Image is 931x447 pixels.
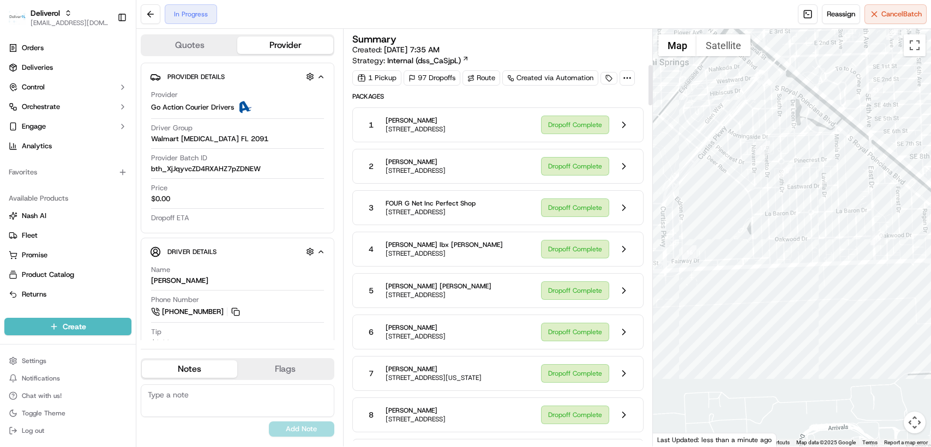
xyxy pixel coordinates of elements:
button: Quotes [142,37,237,54]
button: Map camera controls [904,412,926,433]
span: [PERSON_NAME] [386,323,446,332]
span: [STREET_ADDRESS][US_STATE] [386,373,482,382]
button: Flags [237,360,333,378]
span: 6 [369,327,374,337]
button: Returns [4,286,131,303]
span: Returns [22,289,46,299]
div: 19 [870,231,885,245]
span: Provider Details [167,73,225,81]
button: Settings [4,353,131,369]
span: Tip [151,327,161,337]
span: [PERSON_NAME] [PERSON_NAME] [386,282,491,291]
a: Orders [4,39,131,57]
span: Settings [22,357,46,365]
button: Reassign [822,4,860,24]
span: Go Action Courier Drivers [151,102,234,112]
button: CancelBatch [864,4,927,24]
span: Walmart [MEDICAL_DATA] FL 2091 [151,134,268,144]
div: 97 Dropoffs [404,70,460,86]
span: [STREET_ADDRESS] [386,125,446,134]
span: Create [63,321,86,332]
span: [STREET_ADDRESS] [386,415,446,424]
span: 7 [369,368,374,379]
img: Google [656,432,692,446]
div: $0.00 [151,338,170,348]
span: Driver Details [167,247,217,256]
span: [STREET_ADDRESS] [386,208,476,216]
span: Deliveries [22,63,53,73]
span: [DATE] 7:35 AM [384,45,440,55]
a: Created via Automation [502,70,598,86]
div: 17 [756,141,770,155]
span: Nash AI [22,211,46,221]
span: Product Catalog [22,270,74,280]
span: 2 [369,161,374,172]
div: 22 [886,26,900,40]
span: Analytics [22,141,52,151]
span: Deliverol [31,8,60,19]
div: 16 [682,245,696,259]
button: Fleet [4,227,131,244]
div: [PERSON_NAME] [151,276,208,286]
a: Route [463,70,500,86]
span: Engage [22,122,46,131]
button: Show street map [658,34,696,56]
span: $0.00 [151,194,170,204]
span: Orders [22,43,44,53]
span: 8 [369,409,374,420]
a: Open this area in Google Maps (opens a new window) [656,432,692,446]
span: [PERSON_NAME] [386,406,446,415]
button: Driver Details [150,243,325,261]
button: Promise [4,246,131,264]
span: Promise [22,250,47,260]
img: Deliverol [9,10,26,25]
button: Toggle fullscreen view [904,34,926,56]
div: 1 Pickup [352,70,401,86]
button: Nash AI [4,207,131,225]
span: Map data ©2025 Google [796,439,856,445]
button: [EMAIL_ADDRESS][DOMAIN_NAME] [31,19,109,27]
a: Report a map error [884,439,928,445]
button: Chat with us! [4,388,131,403]
span: [PERSON_NAME] [386,158,446,166]
span: [PHONE_NUMBER] [162,307,224,317]
button: Control [4,78,131,96]
h3: Summary [352,34,397,44]
span: Packages [352,92,644,101]
span: [STREET_ADDRESS] [386,332,446,341]
a: [PHONE_NUMBER] [151,306,242,318]
a: Deliveries [4,59,131,76]
div: Strategy: [352,55,469,66]
span: Orchestrate [22,102,60,112]
span: Driver Group [151,123,193,133]
div: 21 [869,83,883,97]
span: Provider Batch ID [151,153,207,163]
span: 3 [369,202,374,213]
span: Dropoff ETA [151,213,189,223]
span: [STREET_ADDRESS] [386,291,491,299]
span: Reassign [827,9,855,19]
a: Promise [9,250,127,260]
button: Show satellite imagery [696,34,750,56]
button: Orchestrate [4,98,131,116]
button: DeliverolDeliverol[EMAIL_ADDRESS][DOMAIN_NAME] [4,4,113,31]
a: Returns [9,289,127,299]
div: 18 [778,164,792,178]
button: Product Catalog [4,266,131,283]
span: Name [151,265,170,275]
div: Favorites [4,164,131,181]
a: Analytics [4,137,131,155]
span: Fleet [22,231,38,240]
a: Internal (dss_CaSjpL) [387,55,469,66]
a: Nash AI [9,211,127,221]
span: [PERSON_NAME] [386,116,446,125]
button: Create [4,318,131,335]
span: [STREET_ADDRESS] [386,166,446,175]
a: Product Catalog [9,270,127,280]
button: Provider [237,37,333,54]
span: Price [151,183,167,193]
span: 5 [369,285,374,296]
span: 4 [369,244,374,255]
